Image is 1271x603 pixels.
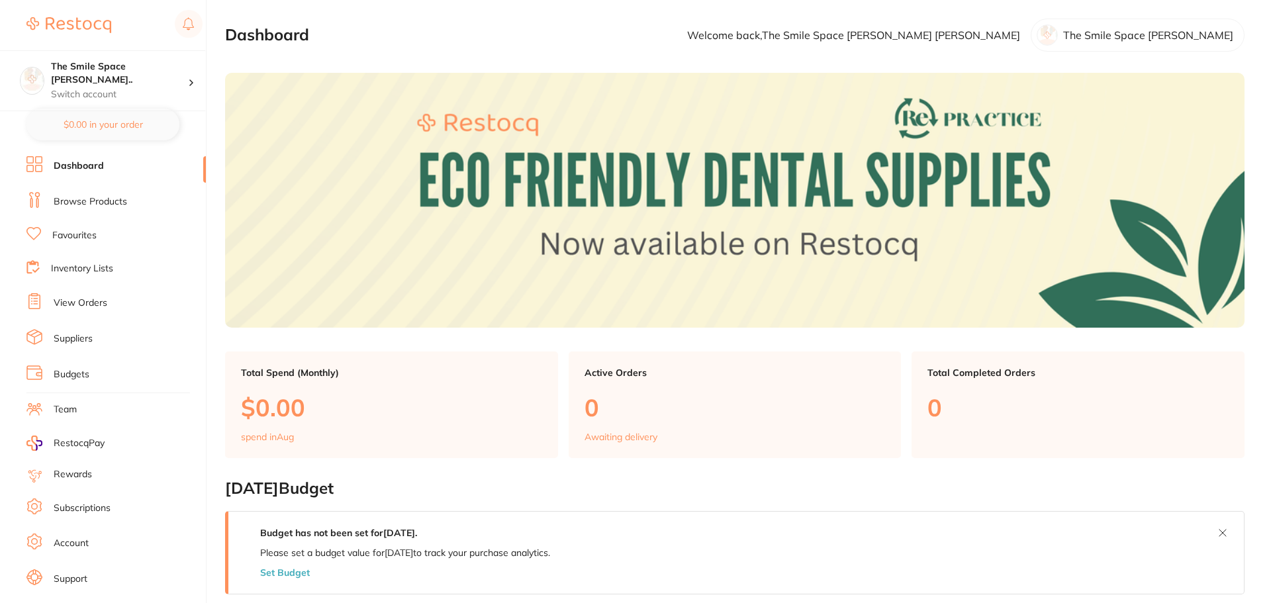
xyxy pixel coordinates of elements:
a: Browse Products [54,195,127,209]
strong: Budget has not been set for [DATE] . [260,527,417,539]
a: View Orders [54,297,107,310]
button: Set Budget [260,567,310,578]
a: Favourites [52,229,97,242]
p: Active Orders [585,367,886,378]
a: Restocq Logo [26,10,111,40]
a: Budgets [54,368,89,381]
a: Support [54,573,87,586]
a: Subscriptions [54,502,111,515]
a: Total Completed Orders0 [912,351,1245,459]
img: Dashboard [225,73,1245,328]
p: $0.00 [241,394,542,421]
p: Switch account [51,88,188,101]
a: Account [54,537,89,550]
a: Total Spend (Monthly)$0.00spend inAug [225,351,558,459]
h2: Dashboard [225,26,309,44]
img: RestocqPay [26,436,42,451]
a: Suppliers [54,332,93,346]
a: Active Orders0Awaiting delivery [569,351,902,459]
a: RestocqPay [26,436,105,451]
p: 0 [585,394,886,421]
p: 0 [927,394,1229,421]
p: Total Completed Orders [927,367,1229,378]
a: Dashboard [54,160,104,173]
p: spend in Aug [241,432,294,442]
a: Team [54,403,77,416]
h4: The Smile Space Lilli Pilli [51,60,188,86]
p: Please set a budget value for [DATE] to track your purchase analytics. [260,547,550,558]
a: Rewards [54,468,92,481]
p: Total Spend (Monthly) [241,367,542,378]
p: Welcome back, The Smile Space [PERSON_NAME] [PERSON_NAME] [687,29,1020,41]
p: The Smile Space [PERSON_NAME] [1063,29,1233,41]
a: Inventory Lists [51,262,113,275]
span: RestocqPay [54,437,105,450]
button: $0.00 in your order [26,109,179,140]
h2: [DATE] Budget [225,479,1245,498]
img: The Smile Space Lilli Pilli [21,68,44,91]
p: Awaiting delivery [585,432,657,442]
img: Restocq Logo [26,17,111,33]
